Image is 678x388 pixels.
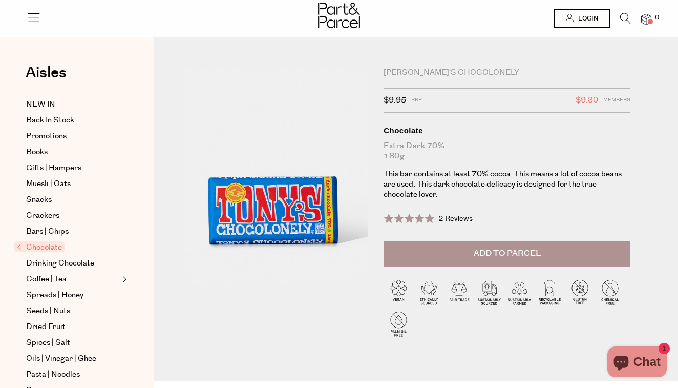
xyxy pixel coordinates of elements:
span: Bars | Chips [26,226,69,238]
a: Dried Fruit [26,321,119,333]
span: 0 [652,13,662,23]
span: Add to Parcel [474,248,541,259]
a: Muesli | Oats [26,178,119,190]
a: Pasta | Noodles [26,369,119,381]
span: Back In Stock [26,114,74,127]
a: Seeds | Nuts [26,305,119,317]
a: Promotions [26,130,119,142]
span: Chocolate [14,241,65,252]
img: P_P-ICONS-Live_Bec_V11_Vegan.svg [384,277,414,307]
span: Snacks [26,194,52,206]
div: [PERSON_NAME]'s Chocolonely [384,68,630,78]
img: Part&Parcel [318,3,360,28]
span: Coffee | Tea [26,273,67,285]
span: Login [576,14,598,23]
span: Muesli | Oats [26,178,71,190]
span: Seeds | Nuts [26,305,70,317]
button: Expand/Collapse Coffee | Tea [120,273,127,285]
img: P_P-ICONS-Live_Bec_V11_Sustainable_Sourced.svg [474,277,504,307]
p: This bar contains at least 70% cocoa. This means a lot of cocoa beans are used. This dark chocola... [384,169,630,200]
a: Spreads | Honey [26,289,119,301]
a: Login [554,9,610,28]
span: Members [603,94,630,107]
img: P_P-ICONS-Live_Bec_V11_Chemical_Free.svg [595,277,625,307]
span: Pasta | Noodles [26,369,80,381]
span: RRP [411,94,422,107]
img: P_P-ICONS-Live_Bec_V11_Sustainable_Farmed.svg [504,277,535,307]
span: Books [26,146,48,158]
img: Chocolate [184,68,368,285]
a: Crackers [26,210,119,222]
span: NEW IN [26,98,55,111]
a: Gifts | Hampers [26,162,119,174]
a: NEW IN [26,98,119,111]
span: Aisles [26,62,67,84]
img: P_P-ICONS-Live_Bec_V11_Palm_Oil_Free.svg [384,309,414,339]
span: Drinking Chocolate [26,257,94,270]
a: Books [26,146,119,158]
a: Snacks [26,194,119,206]
a: Spices | Salt [26,337,119,349]
a: Aisles [26,65,67,91]
div: Extra Dark 70% 180g [384,141,630,161]
a: Coffee | Tea [26,273,119,285]
span: Spreads | Honey [26,289,83,301]
span: Promotions [26,130,67,142]
img: P_P-ICONS-Live_Bec_V11_Gluten_Free.svg [565,277,595,307]
button: Add to Parcel [384,241,630,267]
span: Spices | Salt [26,337,70,349]
a: Chocolate [17,241,119,254]
a: Drinking Chocolate [26,257,119,270]
img: P_P-ICONS-Live_Bec_V11_Ethically_Sourced.svg [414,277,444,307]
inbox-online-store-chat: Shopify online store chat [604,346,670,380]
a: Back In Stock [26,114,119,127]
img: P_P-ICONS-Live_Bec_V11_Recyclable_Packaging.svg [535,277,565,307]
a: 0 [641,14,651,25]
span: Oils | Vinegar | Ghee [26,353,96,365]
div: Chocolate [384,126,630,136]
span: $9.30 [576,94,598,107]
span: Dried Fruit [26,321,66,333]
span: Gifts | Hampers [26,162,81,174]
a: Bars | Chips [26,226,119,238]
span: $9.95 [384,94,406,107]
a: Oils | Vinegar | Ghee [26,353,119,365]
span: 2 Reviews [438,214,473,224]
img: P_P-ICONS-Live_Bec_V11_Fair_Trade.svg [444,277,474,307]
span: Crackers [26,210,59,222]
